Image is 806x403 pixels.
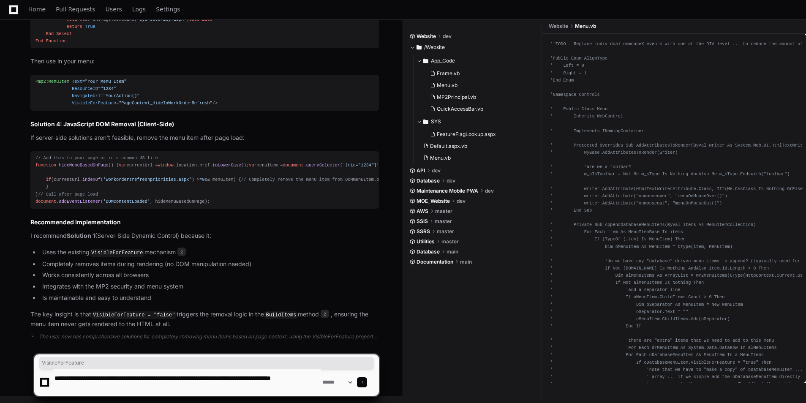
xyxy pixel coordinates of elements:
[28,7,46,12] span: Home
[156,7,180,12] span: Settings
[430,143,467,150] span: Default.aspx.vb
[72,93,101,98] span: NavigateUrl
[30,120,379,128] h2: Solution 4: JavaScript DOM Removal (Client-Side)
[30,218,379,226] h2: Recommended Implementation
[417,228,430,235] span: SSRS
[432,167,441,174] span: dev
[40,248,379,258] li: Uses the existing mechanism
[423,117,428,127] svg: Directory
[441,238,459,245] span: master
[283,163,303,168] span: document
[30,231,379,241] p: I recommend (Server-Side Dynamic Control) because it:
[550,316,730,321] span: ' oMenuItem.ChildItems.Add(oSeparator)
[119,101,212,106] span: "PageContext_HideInWorkOrderRefresh"
[417,42,422,52] svg: Directory
[212,163,241,168] span: toLowerCase
[550,77,574,82] span: 'End Enum
[40,282,379,291] li: Integrates with the MP2 security and menu system
[46,31,54,36] span: End
[30,310,379,329] p: The key insight is that triggers the removal logic in the method , ensuring the menu item never g...
[549,23,568,30] span: Website
[376,177,403,182] span: parentNode
[417,218,428,225] span: SSIS
[90,249,144,257] code: VisibleForFeature
[550,56,608,61] span: 'Public Enum AlignType
[189,17,200,22] span: Case
[550,324,642,329] span: ' End If
[550,114,624,119] span: ' Inherits WebControl
[435,208,452,215] span: master
[431,57,455,64] span: App_Code
[550,70,587,75] span: ' Right = 1
[550,128,644,133] span: ' Implements INamingContainer
[137,17,186,22] span: "sys/security.aspx"
[202,17,212,22] span: Else
[91,311,177,319] code: VisibleForFeature = "false"
[417,167,425,174] span: API
[437,82,457,89] span: Menu.vb
[575,23,596,30] span: Menu.vb
[40,270,379,280] li: Works consistently across all browsers
[417,198,450,204] span: MOE_Website
[550,106,608,112] span: ' Public Class Menu
[427,79,531,91] button: Menu.vb
[417,54,536,68] button: App_Code
[199,163,210,168] span: href
[427,91,531,103] button: MP2Principal.vb
[85,79,127,84] span: "Your Menu Item"
[550,193,727,198] span: ' writer.AddAttribute("onmouseover", "menuOnMouseOver()")
[46,177,51,182] span: if
[38,79,69,84] span: mp2:MenuItem
[177,248,186,256] span: 2
[103,93,139,98] span: "YourAction()"
[56,7,95,12] span: Pull Requests
[447,177,455,184] span: dev
[550,287,681,292] span: ' 'add a separator line
[423,56,428,66] svg: Directory
[550,266,769,271] span: ' If Not [DOMAIN_NAME] Is Nothing AndAlso item.id.Length > 0 Then
[550,201,722,206] span: ' writer.AddAttribute("onmouseout", "menuOnMouseOut()")
[46,38,67,44] span: Function
[72,79,82,84] span: Text
[550,208,592,213] span: ' End Sub
[427,128,531,140] button: FeatureFlagLookup.aspx
[550,164,631,169] span: ' 'are we a toolbar?
[447,248,458,255] span: main
[550,229,683,234] span: ' For Each item As MenuItemBase In items
[103,177,191,182] span: 'workordersrefreshpriorities.aspx'
[35,163,56,168] span: function
[101,86,116,91] span: "1234"
[249,163,256,168] span: var
[72,86,98,91] span: ResourceID
[424,44,445,51] span: /Website
[241,177,353,182] span: // Completely remove the menu item from DOM
[39,333,379,340] div: The user now has comprehensive solutions for completely removing menu items based on page context...
[59,199,101,204] span: addEventListener
[550,150,678,155] span: ' MyBase.AddAttributesToRender(writer)
[417,33,436,40] span: Website
[35,155,374,205] div: ( ) { currentUrl = . . . (); menuItem = . ( ); (currentUrl. ( ) >= && menuItem) { menuItem. . (me...
[550,338,774,343] span: ' 'there are "extra" items that we need to add to this menu
[550,63,584,68] span: ' Left = 0
[132,7,146,12] span: Logs
[417,259,453,265] span: Documentation
[82,177,101,182] span: indexOf
[437,70,460,77] span: Frame.vb
[550,302,743,307] span: ' Dim oSeparator As MenuItem = New MenuItem
[437,94,476,101] span: MP2Principal.vb
[550,294,725,300] span: ' If oMenuItem.ChildItems.Count > 0 Then
[417,208,428,215] span: AWS
[72,101,116,106] span: VisibleForFeature
[321,310,329,318] span: 2
[437,131,496,138] span: FeatureFlagLookup.aspx
[417,188,478,194] span: Maintenance Mobile PWA
[67,17,82,22] span: Return
[119,163,126,168] span: var
[85,24,95,29] span: True
[435,218,452,225] span: master
[67,232,95,239] strong: Solution 1
[427,68,531,79] button: Frame.vb
[550,92,600,97] span: 'Namespace Controls
[42,359,371,366] span: VisibleForFeature
[485,188,494,194] span: dev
